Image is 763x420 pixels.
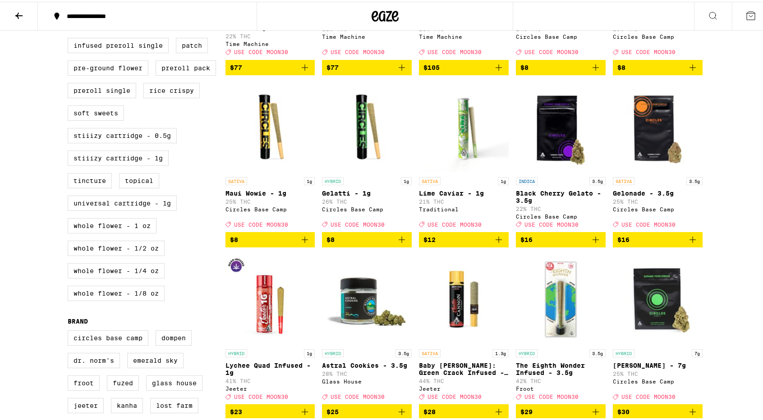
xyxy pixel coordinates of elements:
[613,369,703,375] p: 25% THC
[68,59,148,74] label: Pre-ground Flower
[419,32,509,38] div: Time Machine
[68,36,169,51] label: Infused Preroll Single
[419,360,509,374] p: Baby [PERSON_NAME]: Green Crack Infused - 1.3g
[395,347,412,356] p: 3.5g
[68,316,88,323] legend: Brand
[322,360,412,367] p: Astral Cookies - 3.5g
[143,81,200,96] label: Rice Crispy
[68,216,156,232] label: Whole Flower - 1 oz
[156,59,216,74] label: Preroll Pack
[331,48,385,54] span: USE CODE MOON30
[516,253,606,343] img: Froot - The Eighth Wonder Infused - 3.5g
[234,48,288,54] span: USE CODE MOON30
[230,234,238,242] span: $8
[613,197,703,203] p: 25% THC
[613,81,703,230] a: Open page for Gelonade - 3.5g from Circles Base Camp
[322,81,412,230] a: Open page for Gelatti - 1g from Circles Base Camp
[613,81,703,171] img: Circles Base Camp - Gelonade - 3.5g
[68,396,104,411] label: Jeeter
[613,402,703,418] button: Add to bag
[419,81,509,171] img: Traditional - Lime Caviar - 1g
[419,230,509,246] button: Add to bag
[150,396,198,411] label: Lost Farm
[423,406,436,414] span: $28
[613,188,703,195] p: Gelonade - 3.5g
[225,347,247,356] p: HYBRID
[524,392,579,398] span: USE CODE MOON30
[524,48,579,54] span: USE CODE MOON30
[322,58,412,73] button: Add to bag
[613,175,634,183] p: SATIVA
[613,360,703,367] p: [PERSON_NAME] - 7g
[621,48,676,54] span: USE CODE MOON30
[234,220,288,226] span: USE CODE MOON30
[322,175,344,183] p: HYBRID
[423,234,436,242] span: $12
[613,230,703,246] button: Add to bag
[225,39,315,45] div: Time Machine
[322,32,412,38] div: Time Machine
[524,220,579,226] span: USE CODE MOON30
[401,175,412,183] p: 1g
[234,392,288,398] span: USE CODE MOON30
[419,197,509,203] p: 21% THC
[498,175,509,183] p: 1g
[613,377,703,383] div: Circles Base Camp
[516,32,606,38] div: Circles Base Camp
[322,197,412,203] p: 26% THC
[225,253,315,343] img: Jeeter - Lychee Quad Infused - 1g
[516,188,606,202] p: Black Cherry Gelato - 3.5g
[520,62,529,69] span: $8
[516,360,606,374] p: The Eighth Wonder Infused - 3.5g
[419,253,509,343] img: Jeeter - Baby Cannon: Green Crack Infused - 1.3g
[427,220,482,226] span: USE CODE MOON30
[68,194,177,209] label: Universal Cartridge - 1g
[516,81,606,171] img: Circles Base Camp - Black Cherry Gelato - 3.5g
[427,392,482,398] span: USE CODE MOON30
[419,376,509,382] p: 44% THC
[516,384,606,390] div: Froot
[322,253,412,343] img: Glass House - Astral Cookies - 3.5g
[68,329,148,344] label: Circles Base Camp
[326,406,339,414] span: $25
[111,396,143,411] label: Kanha
[230,406,242,414] span: $23
[68,374,100,389] label: Froot
[68,81,136,96] label: Preroll Single
[492,347,509,356] p: 1.3g
[516,230,606,246] button: Add to bag
[326,62,339,69] span: $77
[621,220,676,226] span: USE CODE MOON30
[68,104,124,119] label: Soft Sweets
[516,402,606,418] button: Add to bag
[692,347,703,356] p: 7g
[107,374,139,389] label: Fuzed
[419,402,509,418] button: Add to bag
[613,32,703,38] div: Circles Base Camp
[613,347,634,356] p: HYBRID
[520,234,533,242] span: $16
[68,149,169,164] label: STIIIZY Cartridge - 1g
[686,175,703,183] p: 3.5g
[225,32,315,37] p: 22% THC
[516,204,606,210] p: 22% THC
[68,239,165,254] label: Whole Flower - 1/2 oz
[613,253,703,402] a: Open page for Banana Bliss - 7g from Circles Base Camp
[225,197,315,203] p: 25% THC
[419,81,509,230] a: Open page for Lime Caviar - 1g from Traditional
[617,234,630,242] span: $16
[322,347,344,356] p: HYBRID
[304,347,315,356] p: 1g
[322,377,412,383] div: Glass House
[331,392,385,398] span: USE CODE MOON30
[322,230,412,246] button: Add to bag
[613,253,703,343] img: Circles Base Camp - Banana Bliss - 7g
[68,171,112,187] label: Tincture
[427,48,482,54] span: USE CODE MOON30
[419,58,509,73] button: Add to bag
[225,360,315,374] p: Lychee Quad Infused - 1g
[326,234,335,242] span: $8
[225,81,315,230] a: Open page for Maui Wowie - 1g from Circles Base Camp
[146,374,202,389] label: Glass House
[225,175,247,183] p: SATIVA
